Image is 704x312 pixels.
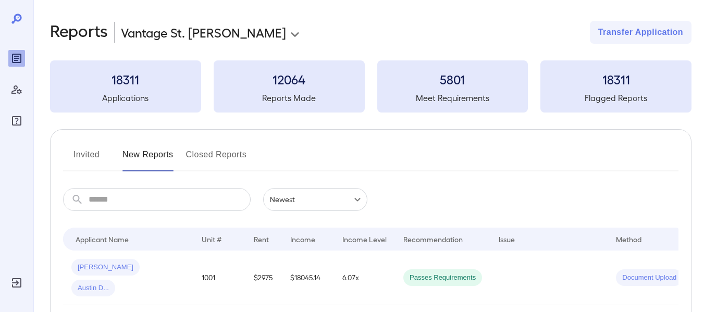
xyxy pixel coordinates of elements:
button: New Reports [122,146,174,171]
button: Transfer Application [590,21,691,44]
h3: 12064 [214,71,365,88]
h3: 18311 [540,71,691,88]
h3: 5801 [377,71,528,88]
span: Document Upload [616,273,683,283]
summary: 18311Applications12064Reports Made5801Meet Requirements18311Flagged Reports [50,60,691,113]
div: Issue [499,233,515,245]
div: Method [616,233,641,245]
div: Recommendation [403,233,463,245]
div: Newest [263,188,367,211]
h2: Reports [50,21,108,44]
div: Income Level [342,233,387,245]
span: [PERSON_NAME] [71,263,140,272]
span: Austin D... [71,283,115,293]
td: 6.07x [334,251,395,305]
td: 1001 [193,251,245,305]
div: Reports [8,50,25,67]
div: Applicant Name [76,233,129,245]
span: Passes Requirements [403,273,482,283]
div: Manage Users [8,81,25,98]
td: $18045.14 [282,251,334,305]
h3: 18311 [50,71,201,88]
p: Vantage St. [PERSON_NAME] [121,24,286,41]
div: Log Out [8,274,25,291]
div: Income [290,233,315,245]
h5: Meet Requirements [377,92,528,104]
h5: Flagged Reports [540,92,691,104]
div: Unit # [202,233,221,245]
h5: Applications [50,92,201,104]
button: Invited [63,146,110,171]
div: Rent [254,233,270,245]
td: $2975 [245,251,282,305]
h5: Reports Made [214,92,365,104]
div: FAQ [8,113,25,129]
button: Closed Reports [186,146,247,171]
